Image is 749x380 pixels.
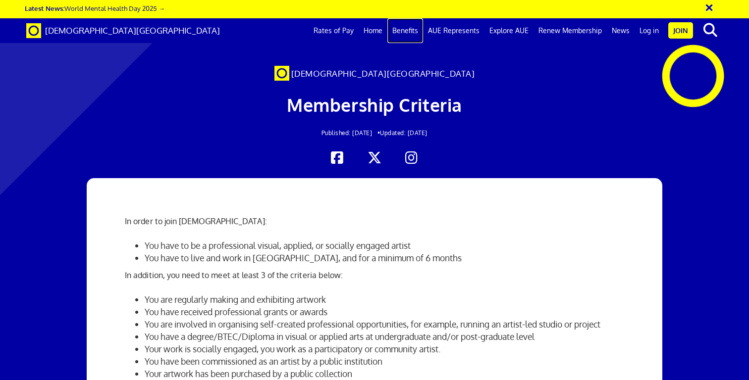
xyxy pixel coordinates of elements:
[359,18,387,43] a: Home
[45,25,220,36] span: [DEMOGRAPHIC_DATA][GEOGRAPHIC_DATA]
[668,22,693,39] a: Join
[635,18,664,43] a: Log in
[291,68,475,79] span: [DEMOGRAPHIC_DATA][GEOGRAPHIC_DATA]
[25,4,165,12] a: Latest News:World Mental Health Day 2025 →
[321,129,380,137] span: Published: [DATE] •
[25,4,64,12] strong: Latest News:
[387,18,423,43] a: Benefits
[145,130,604,136] h2: Updated: [DATE]
[607,18,635,43] a: News
[145,306,624,318] li: You have received professional grants or awards
[287,94,462,116] span: Membership Criteria
[145,239,624,252] li: You have to be a professional visual, applied, or socially engaged artist
[534,18,607,43] a: Renew Membership
[145,293,624,306] li: You are regularly making and exhibiting artwork
[145,318,624,331] li: You are involved in organising self-created professional opportunities, for example, running an a...
[145,252,624,264] li: You have to live and work in [GEOGRAPHIC_DATA], and for a minimum of 6 months
[125,269,624,281] p: In addition, you need to meet at least 3 of the criteria below:
[19,18,227,43] a: Brand [DEMOGRAPHIC_DATA][GEOGRAPHIC_DATA]
[145,343,624,355] li: Your work is socially engaged, you work as a participatory or community artist.
[695,20,725,41] button: search
[145,368,624,380] li: Your artwork has been purchased by a public collection
[484,18,534,43] a: Explore AUE
[145,331,624,343] li: You have a degree/BTEC/Diploma in visual or applied arts at undergraduate and/or post-graduate level
[423,18,484,43] a: AUE Represents
[309,18,359,43] a: Rates of Pay
[125,215,624,227] p: In order to join [DEMOGRAPHIC_DATA]:
[145,355,624,368] li: You have been commissioned as an artist by a public institution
